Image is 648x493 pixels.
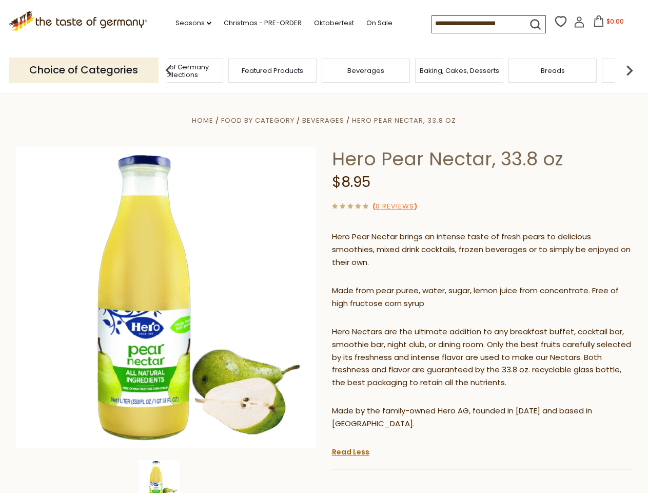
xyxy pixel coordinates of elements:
a: On Sale [366,17,392,29]
p: Hero Nectars are the ultimate addition to any breakfast buffet, cocktail bar, smoothie bar, night... [332,326,632,390]
h1: Hero Pear Nectar, 33.8 oz [332,147,632,170]
img: next arrow [619,60,640,81]
a: Beverages [347,67,384,74]
a: Read Less [332,447,369,457]
a: Home [192,116,213,125]
p: Made from pear puree, water, sugar, lemon juice from concentrate. Free of high fructose corn syrup​ [332,285,632,310]
a: Food By Category [221,116,294,125]
a: Baking, Cakes, Desserts [420,67,499,74]
a: Christmas - PRE-ORDER [224,17,302,29]
a: 0 Reviews [376,201,414,212]
a: Seasons [175,17,211,29]
img: previous arrow [159,60,179,81]
a: Oktoberfest [314,17,354,29]
a: Breads [541,67,565,74]
span: ( ) [372,201,417,211]
p: Made by the family-owned Hero AG, founded in [DATE] and based in [GEOGRAPHIC_DATA]. [332,405,632,430]
p: Hero Pear Nectar brings an intense taste of fresh pears to delicious smoothies, mixed drink cockt... [332,231,632,269]
a: Beverages [302,116,344,125]
span: $8.95 [332,172,370,192]
span: $0.00 [606,17,624,26]
p: Choice of Categories [9,58,159,83]
a: Hero Pear Nectar, 33.8 oz [352,116,456,125]
a: Featured Products [242,67,303,74]
img: Hero Pear Nectar, 33.8 oz [16,147,317,448]
a: Taste of Germany Collections [138,63,220,79]
button: $0.00 [587,15,631,31]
